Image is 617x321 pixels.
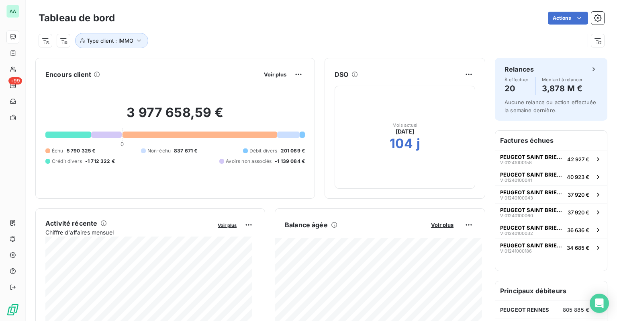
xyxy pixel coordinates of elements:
[495,185,607,203] button: PEUGEOT SAINT BRIEUC (GEMY)VI0124010004337 920 €
[45,70,91,79] h6: Encours client
[396,128,415,136] span: [DATE]
[67,147,96,154] span: 5 790 325 €
[6,303,19,316] img: Logo LeanPay
[218,222,237,228] span: Voir plus
[563,307,589,313] span: 805 885 €
[568,209,589,216] span: 37 920 €
[495,281,607,300] h6: Principaux débiteurs
[390,136,413,152] h2: 104
[495,221,607,239] button: PEUGEOT SAINT BRIEUC (GEMY)VI0124010003236 636 €
[500,307,549,313] span: PEUGEOT RENNES
[281,147,305,154] span: 201 069 €
[505,99,596,113] span: Aucune relance ou action effectuée la semaine dernière.
[85,158,115,165] span: -1 712 322 €
[147,147,171,154] span: Non-échu
[568,191,589,198] span: 37 920 €
[567,227,589,233] span: 36 636 €
[417,136,420,152] h2: j
[567,156,589,163] span: 42 927 €
[542,77,583,82] span: Montant à relancer
[87,37,133,44] span: Type client : IMMO
[75,33,148,48] button: Type client : IMMO
[500,160,532,165] span: VI01241000158
[335,70,348,79] h6: DSO
[39,11,115,25] h3: Tableau de bord
[495,239,607,256] button: PEUGEOT SAINT BRIEUC (GEMY)VI0124100018634 685 €
[567,245,589,251] span: 34 685 €
[8,77,22,84] span: +99
[45,105,305,129] h2: 3 977 658,59 €
[495,203,607,221] button: PEUGEOT SAINT BRIEUC (GEMY)VI0124010006037 920 €
[226,158,272,165] span: Avoirs non associés
[500,242,564,249] span: PEUGEOT SAINT BRIEUC (GEMY)
[262,71,289,78] button: Voir plus
[495,168,607,185] button: PEUGEOT SAINT BRIEUC (GEMY)VI0124010004140 923 €
[548,12,588,25] button: Actions
[500,213,533,218] span: VI01240100060
[500,171,564,178] span: PEUGEOT SAINT BRIEUC (GEMY)
[500,189,564,195] span: PEUGEOT SAINT BRIEUC (GEMY)
[500,231,533,236] span: VI01240100032
[52,147,63,154] span: Échu
[542,82,583,95] h4: 3,878 M €
[500,195,533,200] span: VI01240100043
[6,5,19,18] div: AA
[505,64,534,74] h6: Relances
[249,147,278,154] span: Débit divers
[590,294,609,313] div: Open Intercom Messenger
[429,221,456,228] button: Voir plus
[264,71,286,78] span: Voir plus
[52,158,82,165] span: Crédit divers
[500,154,564,160] span: PEUGEOT SAINT BRIEUC (GEMY)
[505,82,529,95] h4: 20
[505,77,529,82] span: À effectuer
[285,220,328,230] h6: Balance âgée
[500,207,564,213] span: PEUGEOT SAINT BRIEUC (GEMY)
[45,218,97,228] h6: Activité récente
[275,158,305,165] span: -1 139 084 €
[500,249,532,253] span: VI01241000186
[45,228,212,237] span: Chiffre d'affaires mensuel
[431,222,454,228] span: Voir plus
[215,221,239,228] button: Voir plus
[121,141,124,147] span: 0
[500,178,532,183] span: VI01240100041
[495,131,607,150] h6: Factures échues
[392,123,418,128] span: Mois actuel
[500,224,564,231] span: PEUGEOT SAINT BRIEUC (GEMY)
[495,150,607,168] button: PEUGEOT SAINT BRIEUC (GEMY)VI0124100015842 927 €
[567,174,589,180] span: 40 923 €
[174,147,197,154] span: 837 671 €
